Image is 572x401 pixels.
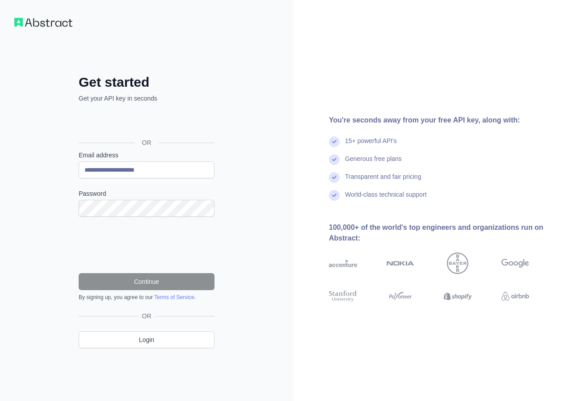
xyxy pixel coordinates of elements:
div: Generous free plans [345,154,402,172]
div: You're seconds away from your free API key, along with: [329,115,558,126]
img: accenture [329,253,357,274]
label: Password [79,189,214,198]
img: stanford university [329,289,357,303]
img: check mark [329,172,340,183]
h2: Get started [79,74,214,90]
a: Terms of Service [154,294,194,300]
img: bayer [447,253,468,274]
span: OR [135,138,159,147]
img: airbnb [501,289,530,303]
img: google [501,253,530,274]
img: check mark [329,136,340,147]
div: 100,000+ of the world's top engineers and organizations run on Abstract: [329,222,558,244]
img: check mark [329,190,340,201]
button: Continue [79,273,214,290]
div: Transparent and fair pricing [345,172,421,190]
img: check mark [329,154,340,165]
img: nokia [387,253,415,274]
div: 15+ powerful API's [345,136,397,154]
iframe: reCAPTCHA [79,228,214,262]
label: Email address [79,151,214,160]
div: World-class technical support [345,190,427,208]
div: By signing up, you agree to our . [79,294,214,301]
img: payoneer [387,289,415,303]
iframe: Sign in with Google Button [74,113,217,132]
img: Workflow [14,18,72,27]
a: Login [79,331,214,348]
img: shopify [444,289,472,303]
span: OR [139,312,155,321]
p: Get your API key in seconds [79,94,214,103]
